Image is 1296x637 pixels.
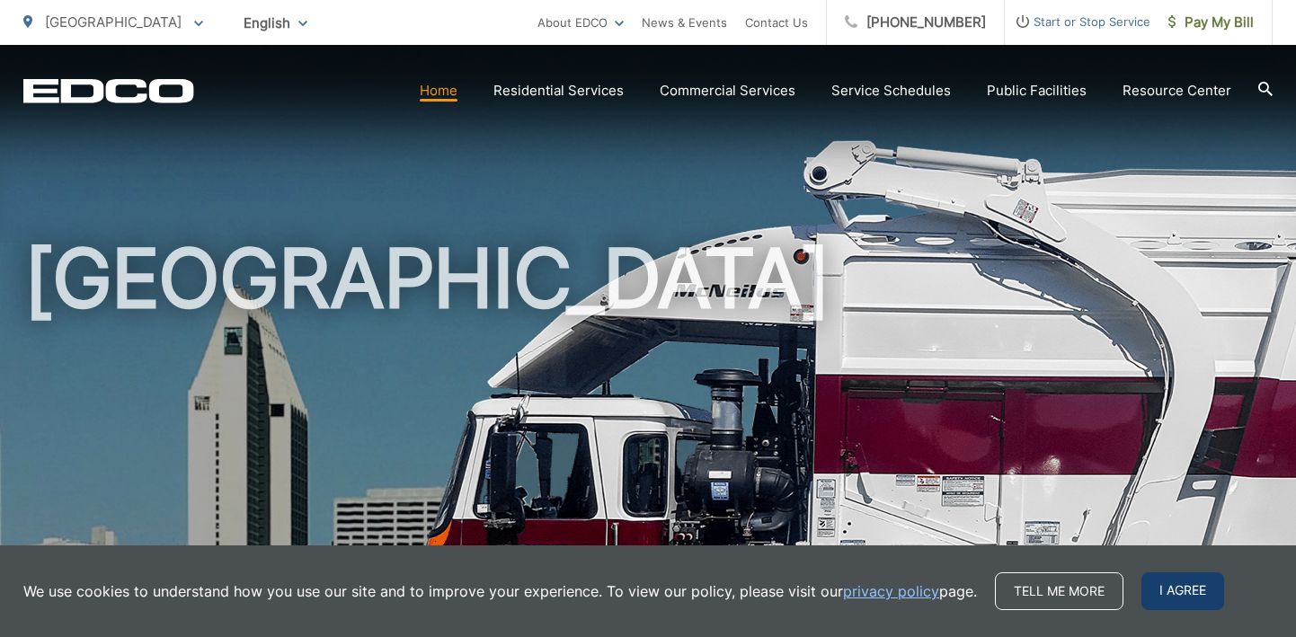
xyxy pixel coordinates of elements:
span: Pay My Bill [1168,12,1254,33]
a: privacy policy [843,580,939,602]
a: Public Facilities [987,80,1087,102]
a: Residential Services [493,80,624,102]
a: Contact Us [745,12,808,33]
a: EDCD logo. Return to the homepage. [23,78,194,103]
span: I agree [1141,572,1224,610]
a: Home [420,80,457,102]
span: English [230,7,321,39]
a: Resource Center [1123,80,1231,102]
span: [GEOGRAPHIC_DATA] [45,13,182,31]
a: Tell me more [995,572,1123,610]
a: Service Schedules [831,80,951,102]
p: We use cookies to understand how you use our site and to improve your experience. To view our pol... [23,580,977,602]
a: About EDCO [537,12,624,33]
a: Commercial Services [660,80,795,102]
a: News & Events [642,12,727,33]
